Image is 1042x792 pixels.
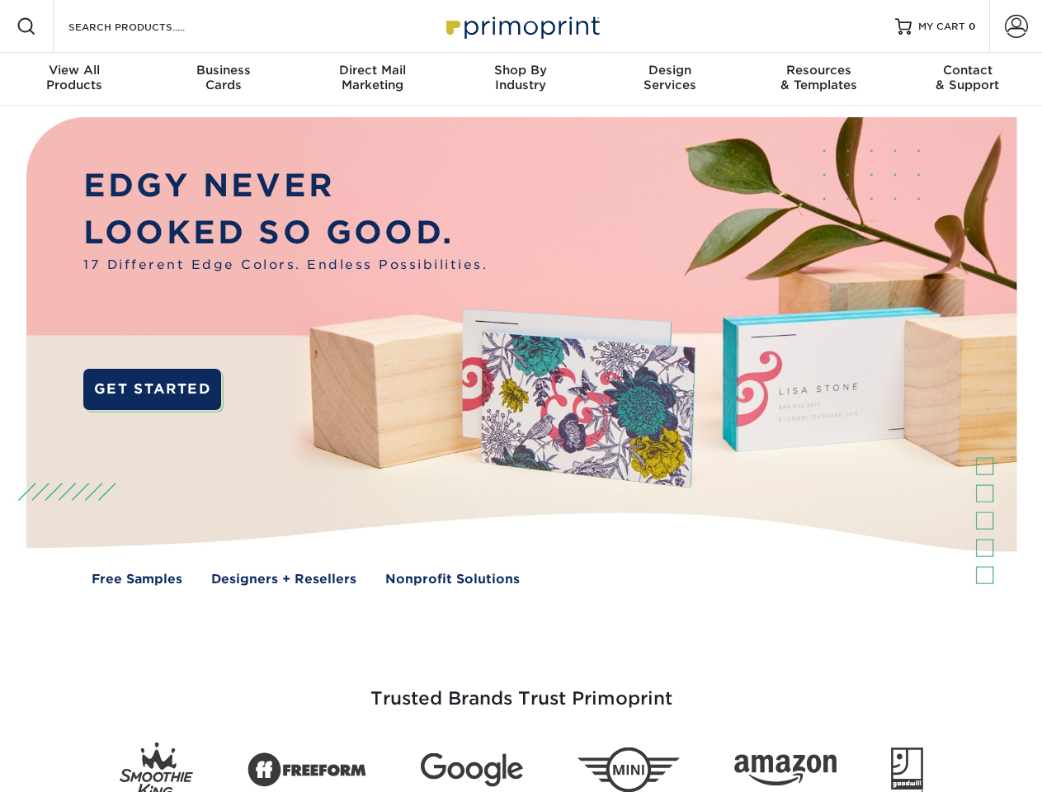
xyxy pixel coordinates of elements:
span: Design [596,63,744,78]
div: Marketing [298,63,446,92]
a: Nonprofit Solutions [385,570,520,589]
a: Direct MailMarketing [298,53,446,106]
img: Amazon [734,755,837,786]
img: Primoprint [439,8,604,44]
span: 0 [969,21,976,32]
span: Contact [893,63,1042,78]
a: Designers + Resellers [211,570,356,589]
span: Resources [744,63,893,78]
a: Resources& Templates [744,53,893,106]
div: Industry [446,63,595,92]
input: SEARCH PRODUCTS..... [67,16,228,36]
a: Free Samples [92,570,182,589]
span: Shop By [446,63,595,78]
p: EDGY NEVER [83,163,488,210]
a: Shop ByIndustry [446,53,595,106]
span: 17 Different Edge Colors. Endless Possibilities. [83,256,488,275]
a: DesignServices [596,53,744,106]
span: Business [149,63,297,78]
span: MY CART [918,20,965,34]
div: Services [596,63,744,92]
h3: Trusted Brands Trust Primoprint [39,648,1004,729]
span: Direct Mail [298,63,446,78]
div: & Templates [744,63,893,92]
div: & Support [893,63,1042,92]
a: GET STARTED [83,369,221,410]
div: Cards [149,63,297,92]
a: BusinessCards [149,53,297,106]
img: Goodwill [891,747,923,792]
p: LOOKED SO GOOD. [83,210,488,257]
a: Contact& Support [893,53,1042,106]
img: Google [421,753,523,787]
